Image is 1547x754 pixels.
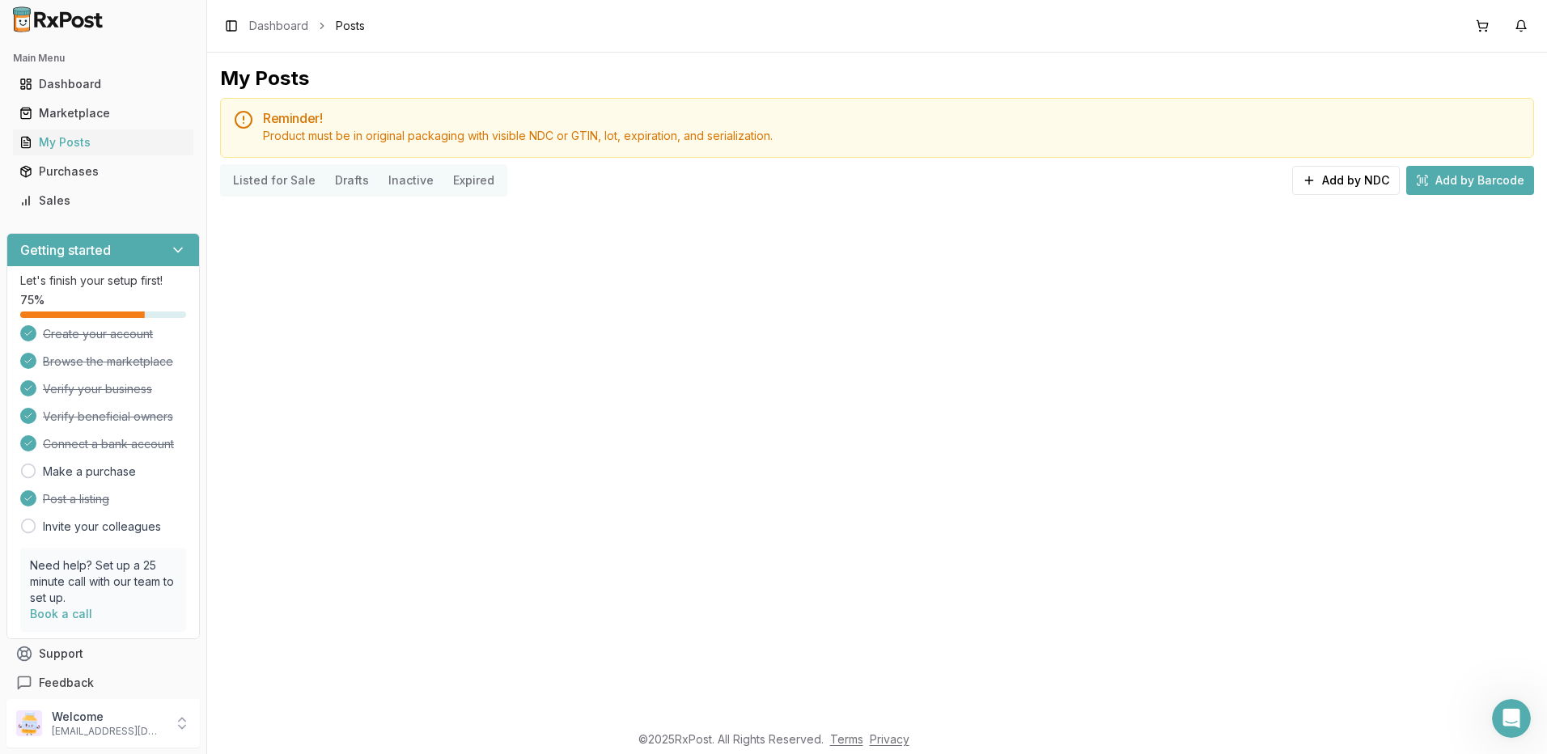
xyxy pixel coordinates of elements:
a: Dashboard [13,70,193,99]
button: Feedback [6,668,200,697]
span: Feedback [39,675,94,691]
button: Expired [443,167,504,193]
a: My Posts [13,128,193,157]
p: Welcome [52,709,164,725]
button: Listed for Sale [223,167,325,193]
h5: Reminder! [263,112,1520,125]
div: Product must be in original packaging with visible NDC or GTIN, lot, expiration, and serialization. [263,128,1520,144]
div: Dashboard [19,76,187,92]
iframe: Intercom live chat [1492,699,1531,738]
span: 75 % [20,292,45,308]
a: Make a purchase [43,464,136,480]
span: Browse the marketplace [43,354,173,370]
h2: Main Menu [13,52,193,65]
button: Drafts [325,167,379,193]
button: Marketplace [6,100,200,126]
a: Purchases [13,157,193,186]
button: Sales [6,188,200,214]
button: Support [6,639,200,668]
span: Post a listing [43,491,109,507]
nav: breadcrumb [249,18,365,34]
span: Posts [336,18,365,34]
div: My Posts [19,134,187,150]
button: Dashboard [6,71,200,97]
div: Purchases [19,163,187,180]
a: Terms [830,732,863,746]
a: Privacy [870,732,909,746]
div: My Posts [220,66,309,91]
span: Connect a bank account [43,436,174,452]
a: Sales [13,186,193,215]
span: Create your account [43,326,153,342]
a: Invite your colleagues [43,519,161,535]
a: Book a call [30,607,92,621]
p: Need help? Set up a 25 minute call with our team to set up. [30,557,176,606]
button: Add by Barcode [1406,166,1534,195]
button: Add by NDC [1292,166,1400,195]
div: Sales [19,193,187,209]
span: Verify beneficial owners [43,409,173,425]
div: Marketplace [19,105,187,121]
a: Marketplace [13,99,193,128]
button: Inactive [379,167,443,193]
img: User avatar [16,710,42,736]
img: RxPost Logo [6,6,110,32]
h3: Getting started [20,240,111,260]
button: My Posts [6,129,200,155]
p: [EMAIL_ADDRESS][DOMAIN_NAME] [52,725,164,738]
a: Dashboard [249,18,308,34]
button: Purchases [6,159,200,184]
span: Verify your business [43,381,152,397]
p: Let's finish your setup first! [20,273,186,289]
